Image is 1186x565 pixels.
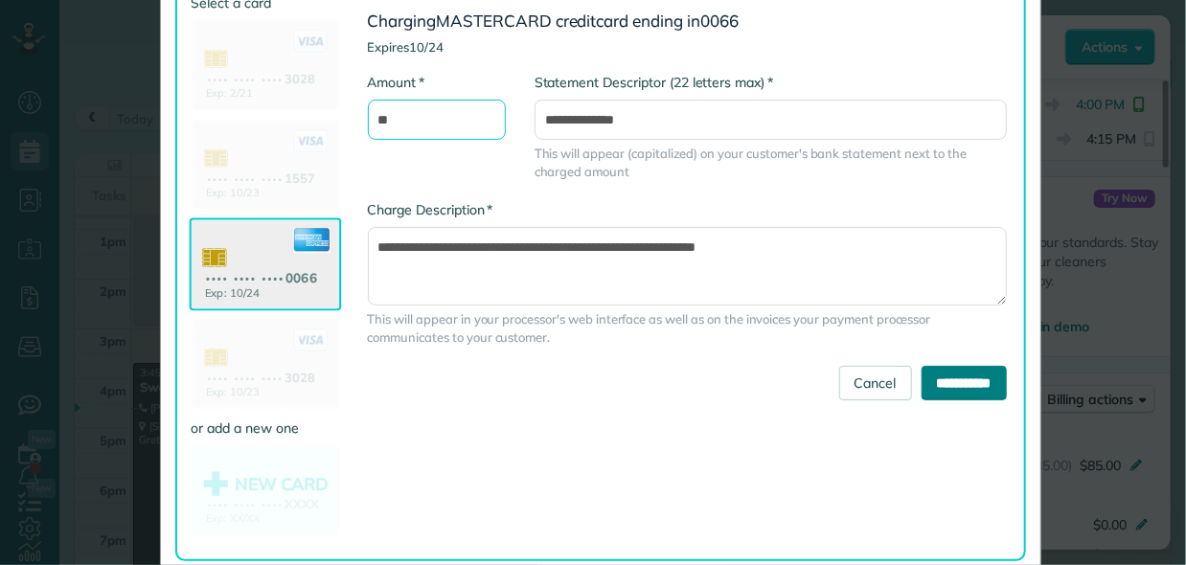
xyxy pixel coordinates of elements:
[700,11,739,31] span: 0066
[535,145,1007,181] span: This will appear (capitalized) on your customer's bank statement next to the charged amount
[409,39,444,55] span: 10/24
[368,310,1007,347] span: This will appear in your processor's web interface as well as on the invoices your payment proces...
[368,200,493,219] label: Charge Description
[535,73,773,92] label: Statement Descriptor (22 letters max)
[192,418,339,438] label: or add a new one
[368,73,424,92] label: Amount
[368,12,1007,31] h3: Charging card ending in
[368,40,1007,54] h4: Expires
[839,366,912,400] a: Cancel
[556,11,597,31] span: credit
[436,11,552,31] span: MASTERCARD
